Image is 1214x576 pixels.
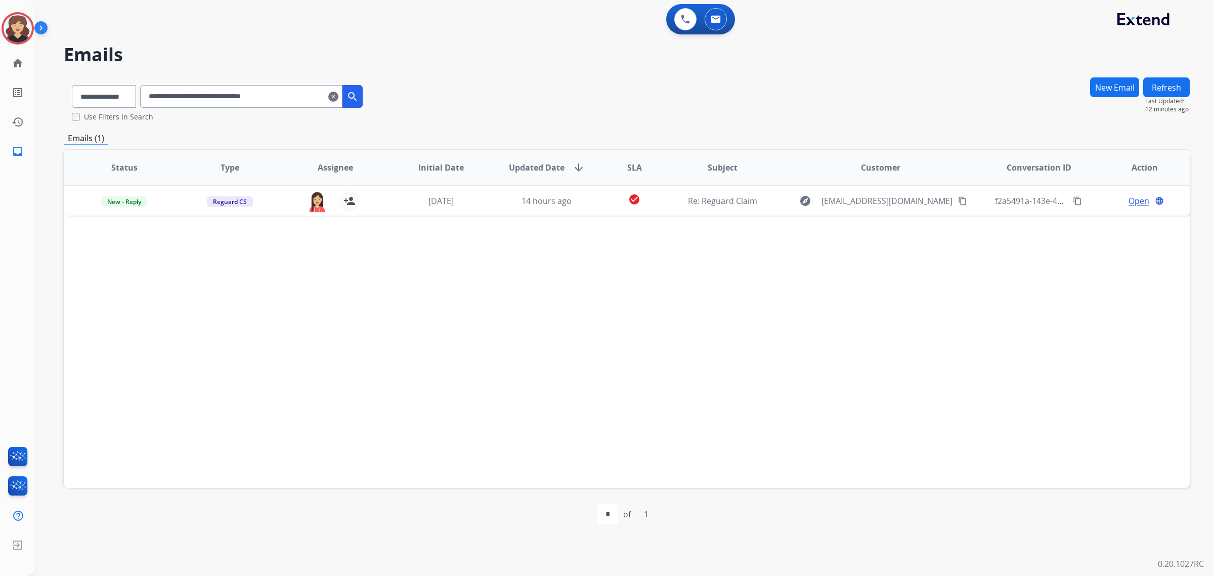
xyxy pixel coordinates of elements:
span: Conversation ID [1007,161,1071,174]
span: Re: Reguard Claim [688,195,757,207]
span: Type [221,161,239,174]
span: [EMAIL_ADDRESS][DOMAIN_NAME] [821,195,952,207]
span: SLA [627,161,642,174]
span: f2a5491a-143e-4ce2-ba19-84cfd6c6a975 [995,195,1146,207]
img: avatar [4,14,32,43]
span: Subject [708,161,738,174]
span: Reguard CS [207,196,253,207]
mat-icon: language [1155,196,1164,205]
mat-icon: home [12,57,24,69]
mat-icon: content_copy [1073,196,1082,205]
mat-icon: content_copy [958,196,967,205]
img: agent-avatar [307,191,327,212]
h2: Emails [64,45,1190,65]
mat-icon: arrow_downward [573,161,585,174]
p: Emails (1) [64,132,108,145]
mat-icon: search [346,91,359,103]
mat-icon: list_alt [12,87,24,99]
mat-icon: check_circle [628,193,640,205]
span: 12 minutes ago [1145,105,1190,113]
label: Use Filters In Search [84,112,153,122]
span: 14 hours ago [522,195,572,207]
span: New - Reply [101,196,147,207]
span: Status [111,161,138,174]
button: New Email [1090,77,1139,97]
button: Refresh [1143,77,1190,97]
th: Action [1084,150,1190,185]
mat-icon: history [12,116,24,128]
mat-icon: clear [328,91,338,103]
span: Customer [861,161,900,174]
span: Assignee [318,161,353,174]
span: Last Updated: [1145,97,1190,105]
mat-icon: explore [799,195,811,207]
div: 1 [636,504,657,524]
mat-icon: person_add [343,195,356,207]
div: of [623,508,631,520]
span: Open [1129,195,1149,207]
span: Initial Date [418,161,464,174]
mat-icon: inbox [12,145,24,157]
span: [DATE] [428,195,454,207]
span: Updated Date [509,161,565,174]
p: 0.20.1027RC [1158,558,1204,570]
